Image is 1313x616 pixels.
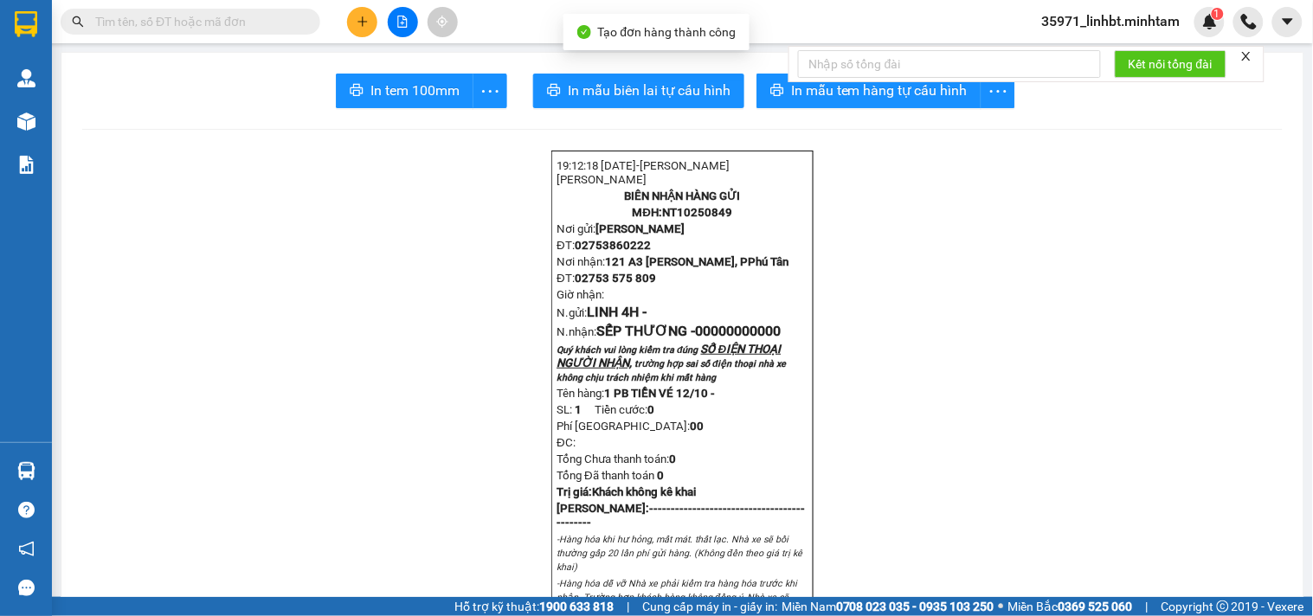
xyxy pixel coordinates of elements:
span: 0 [669,452,676,465]
strong: BIÊN NHẬN HÀNG GỬI [624,189,740,202]
img: phone-icon [1241,14,1257,29]
span: Khách không kê khai [592,485,696,498]
span: file-add [396,16,409,28]
button: printerIn tem 100mm [336,74,473,108]
span: N.gửi: [557,306,647,319]
button: more [473,74,507,108]
span: Cung cấp máy in - giấy in: [642,597,777,616]
img: solution-icon [17,156,35,174]
span: 00000000000 [695,323,781,339]
span: Tiền cước: [595,403,654,416]
span: N.nhận: [557,325,781,338]
div: LINH 4H [15,54,153,74]
span: aim [436,16,448,28]
strong: 0369 525 060 [1059,600,1133,613]
input: Tìm tên, số ĐT hoặc mã đơn [95,12,299,31]
span: Tên hàng: [557,387,715,400]
span: 1 [575,403,582,416]
span: Tổng Chưa thanh toán: [557,452,676,465]
button: aim [428,7,458,37]
span: [PERSON_NAME] [PERSON_NAME] [557,159,730,186]
span: In mẫu biên lai tự cấu hình [568,80,731,101]
button: plus [347,7,377,37]
span: printer [350,83,364,99]
strong: 0708 023 035 - 0935 103 250 [836,600,994,613]
span: Gửi: [15,15,42,33]
span: Giờ nhận: [557,288,604,301]
span: Phí [GEOGRAPHIC_DATA]: [557,420,704,433]
span: 02753 575 809 [575,272,656,285]
button: more [981,74,1015,108]
span: Miền Bắc [1008,597,1133,616]
span: caret-down [1280,14,1296,29]
button: file-add [388,7,418,37]
span: Tạo đơn hàng thành công [598,25,737,39]
span: close [1240,50,1252,62]
span: 35971_linhbt.minhtam [1028,10,1194,32]
span: Quý khách vui lòng kiểm tra đúng [557,344,698,356]
span: | [1146,597,1149,616]
span: message [18,580,35,596]
img: logo-vxr [15,11,37,37]
span: SL [78,112,101,137]
span: SẾP THƯƠNG - [596,323,695,339]
span: LINH 4H - [587,304,647,320]
span: 02753860222 [575,239,651,252]
span: 1 [1214,8,1220,20]
span: NT10250849 [662,206,732,219]
span: 121 A3 [PERSON_NAME], PPhú Tân [605,255,788,268]
span: 0 [697,420,704,433]
span: 1 PB TIỀN VÉ 12/10 - [604,387,715,400]
span: printer [547,83,561,99]
span: Nhận: [165,16,207,35]
span: ĐT: [557,272,575,285]
span: Miền Nam [782,597,994,616]
div: Tên hàng: 1 PB TIỀN HG 12/10 ( : 1 ) [15,93,286,136]
span: SL: [557,403,572,416]
span: question-circle [18,502,35,518]
span: Hỗ trợ kỹ thuật: [454,597,614,616]
span: printer [770,83,784,99]
button: printerIn mẫu biên lai tự cấu hình [533,74,744,108]
strong: [PERSON_NAME]:-------------------------------------------- [557,502,805,529]
span: more [982,80,1014,102]
span: 0 [657,469,664,482]
div: [PERSON_NAME] [15,15,153,54]
span: trường hợp sai số điện thoại nhà xe không chịu trách nhiệm khi mất hàng [557,358,787,383]
strong: 0 [690,420,704,433]
span: notification [18,541,35,557]
strong: 1900 633 818 [539,600,614,613]
span: SỐ ĐIỆN THOẠI NGƯỜI NHẬN, [557,343,781,369]
button: printerIn mẫu tem hàng tự cấu hình [756,74,982,108]
span: more [473,80,506,102]
span: check-circle [577,25,591,39]
span: ĐC: [557,436,576,449]
span: copyright [1217,600,1229,613]
input: Nhập số tổng đài [798,50,1101,78]
span: In mẫu tem hàng tự cấu hình [791,80,968,101]
span: 19:12:18 [DATE]- [557,159,730,186]
span: 0 [647,403,654,416]
em: -Hàng hóa khi hư hỏng, mất mát. thất lạc. Nhà xe sẽ bồi thường gấp 20 lần phí gửi hàng. (Không đề... [557,534,802,573]
span: search [72,16,84,28]
strong: MĐH: [633,206,733,219]
span: Kết nối tổng đài [1129,55,1213,74]
span: In tem 100mm [370,80,460,101]
span: Nơi gửi: [557,222,685,235]
button: Kết nối tổng đài [1115,50,1226,78]
img: warehouse-icon [17,112,35,131]
img: warehouse-icon [17,462,35,480]
span: ⚪️ [999,603,1004,610]
span: Nơi nhận: [557,255,788,268]
img: icon-new-feature [1202,14,1218,29]
span: plus [357,16,369,28]
div: SẾP THƯƠNG [165,35,286,56]
img: warehouse-icon [17,69,35,87]
div: Bến Tre [165,15,286,35]
span: Trị giá: [557,485,592,498]
span: | [627,597,629,616]
span: [PERSON_NAME] [595,222,685,235]
span: ĐT: [557,239,575,252]
button: caret-down [1272,7,1303,37]
sup: 1 [1212,8,1224,20]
